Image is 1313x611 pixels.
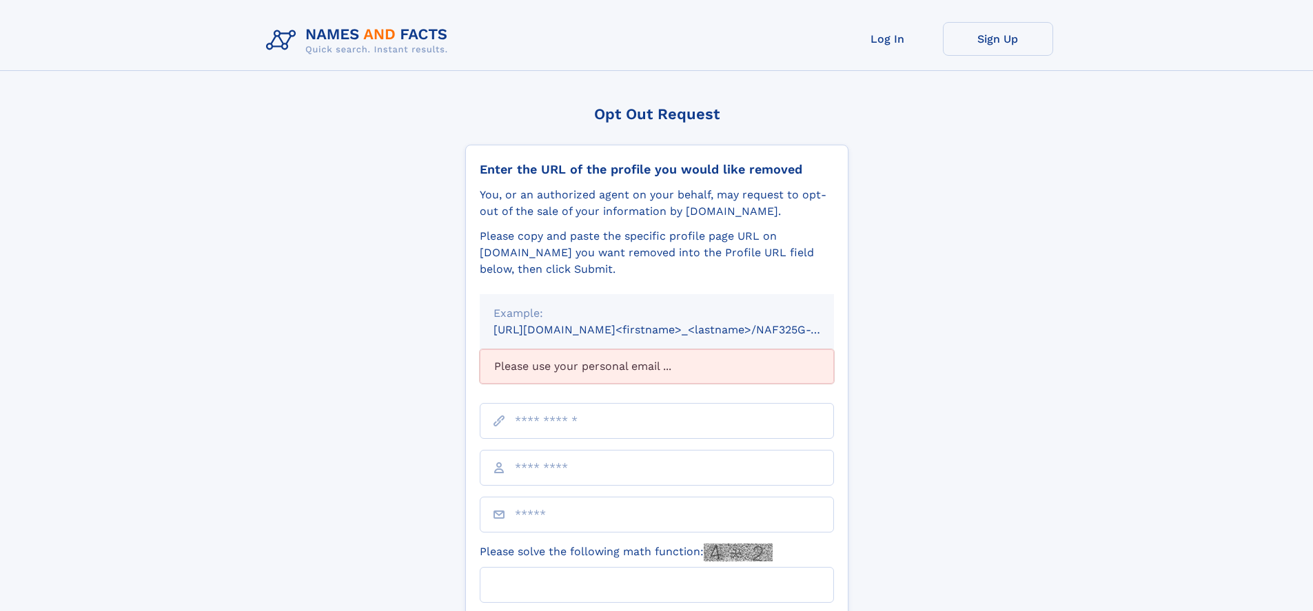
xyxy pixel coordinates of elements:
div: Example: [493,305,820,322]
label: Please solve the following math function: [480,543,773,561]
div: Please use your personal email ... [480,349,834,384]
small: [URL][DOMAIN_NAME]<firstname>_<lastname>/NAF325G-xxxxxxxx [493,323,860,336]
div: You, or an authorized agent on your behalf, may request to opt-out of the sale of your informatio... [480,187,834,220]
div: Please copy and paste the specific profile page URL on [DOMAIN_NAME] you want removed into the Pr... [480,228,834,278]
a: Sign Up [943,22,1053,56]
div: Opt Out Request [465,105,848,123]
a: Log In [833,22,943,56]
div: Enter the URL of the profile you would like removed [480,162,834,177]
img: Logo Names and Facts [261,22,459,59]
